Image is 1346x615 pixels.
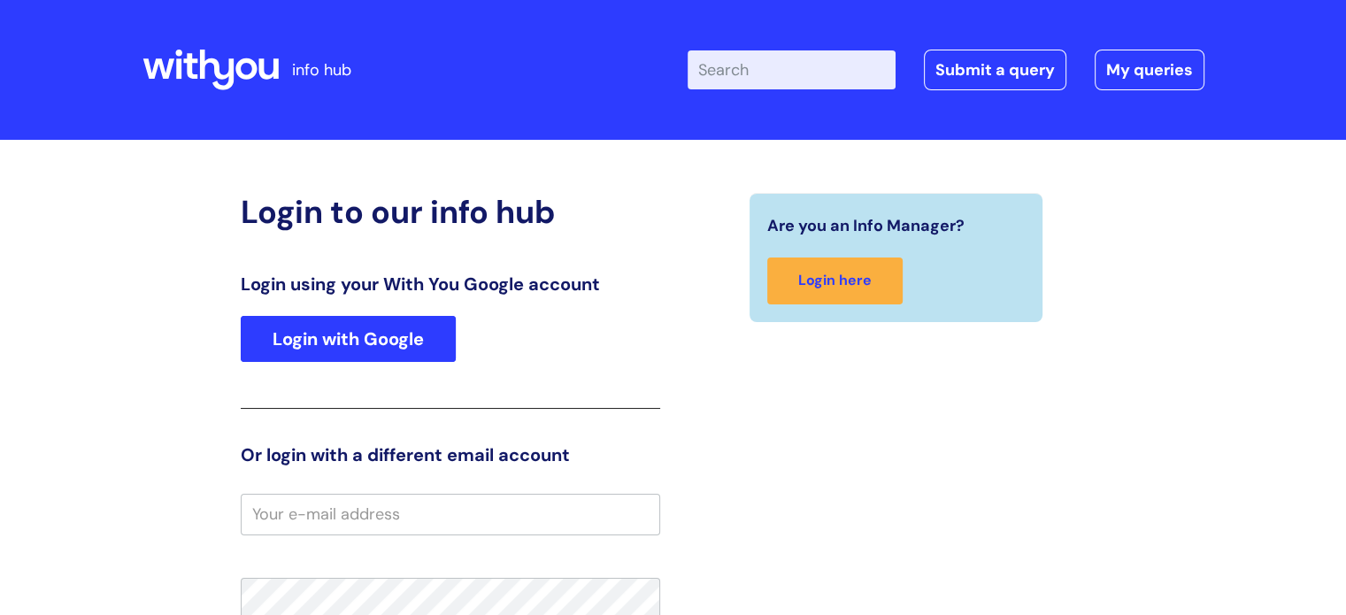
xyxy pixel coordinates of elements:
[1095,50,1204,90] a: My queries
[767,258,903,304] a: Login here
[241,193,660,231] h2: Login to our info hub
[688,50,896,89] input: Search
[767,211,965,240] span: Are you an Info Manager?
[241,494,660,534] input: Your e-mail address
[924,50,1066,90] a: Submit a query
[241,444,660,465] h3: Or login with a different email account
[292,56,351,84] p: info hub
[241,273,660,295] h3: Login using your With You Google account
[241,316,456,362] a: Login with Google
